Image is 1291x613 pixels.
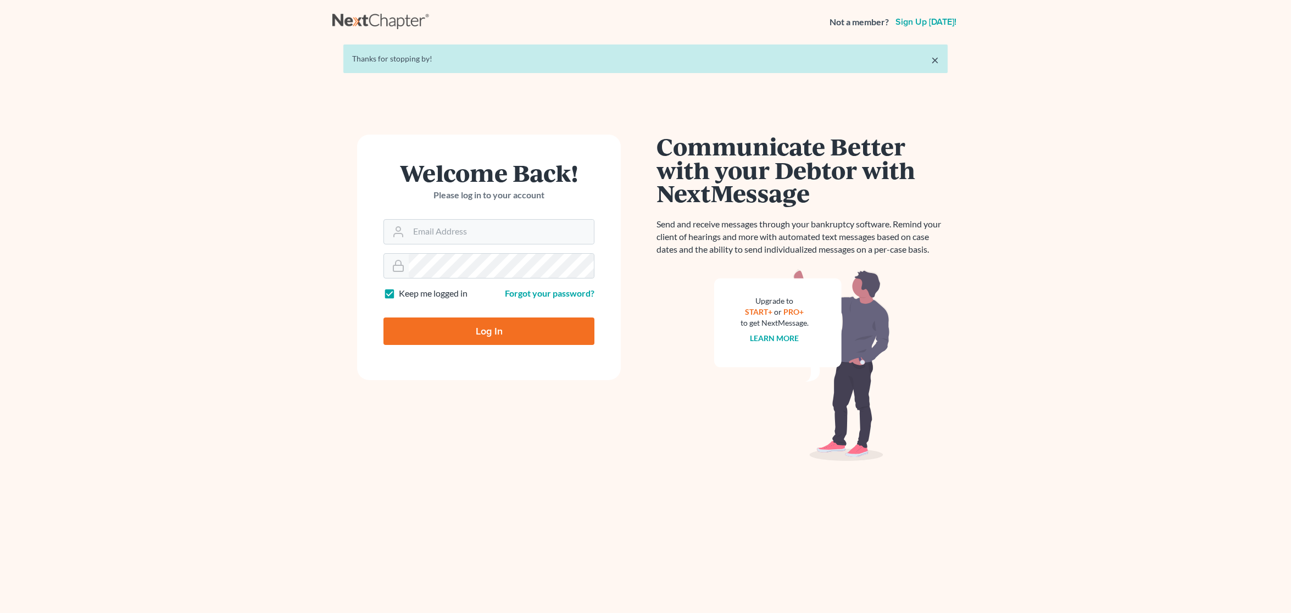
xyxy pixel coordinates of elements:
[893,18,959,26] a: Sign up [DATE]!
[931,53,939,66] a: ×
[399,287,468,300] label: Keep me logged in
[656,135,948,205] h1: Communicate Better with your Debtor with NextMessage
[784,307,804,316] a: PRO+
[741,317,809,328] div: to get NextMessage.
[714,269,890,461] img: nextmessage_bg-59042aed3d76b12b5cd301f8e5b87938c9018125f34e5fa2b7a6b67550977c72.svg
[775,307,782,316] span: or
[505,288,594,298] a: Forgot your password?
[383,317,594,345] input: Log In
[383,189,594,202] p: Please log in to your account
[741,296,809,306] div: Upgrade to
[656,218,948,256] p: Send and receive messages through your bankruptcy software. Remind your client of hearings and mo...
[409,220,594,244] input: Email Address
[352,53,939,64] div: Thanks for stopping by!
[383,161,594,185] h1: Welcome Back!
[745,307,773,316] a: START+
[830,16,889,29] strong: Not a member?
[750,333,799,343] a: Learn more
